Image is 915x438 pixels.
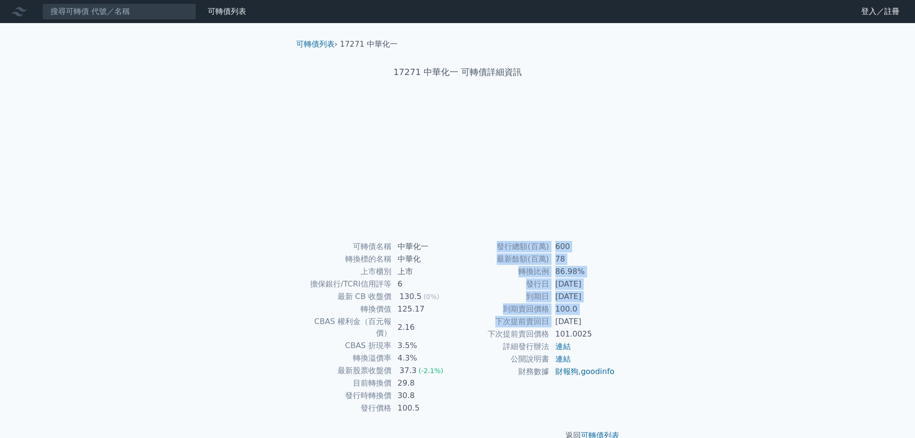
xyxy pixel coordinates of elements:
h1: 17271 中華化一 可轉債詳細資訊 [288,65,627,79]
a: goodinfo [581,367,614,376]
td: 下次提前賣回價格 [458,328,550,340]
a: 登入／註冊 [853,4,907,19]
td: 財務數據 [458,365,550,378]
td: 最新 CB 收盤價 [300,290,392,303]
td: 轉換價值 [300,303,392,315]
td: 2.16 [392,315,458,339]
td: [DATE] [550,278,615,290]
li: 17271 中華化一 [340,38,398,50]
td: 125.17 [392,303,458,315]
td: , [550,365,615,378]
td: 發行日 [458,278,550,290]
div: 37.3 [398,365,419,376]
td: 4.3% [392,352,458,364]
td: 公開說明書 [458,353,550,365]
td: 可轉債名稱 [300,240,392,253]
td: [DATE] [550,315,615,328]
td: 擔保銀行/TCRI信用評等 [300,278,392,290]
td: 中華化一 [392,240,458,253]
td: 詳細發行辦法 [458,340,550,353]
td: 上市 [392,265,458,278]
td: CBAS 折現率 [300,339,392,352]
td: 100.0 [550,303,615,315]
td: 最新股票收盤價 [300,364,392,377]
div: 130.5 [398,291,424,302]
a: 財報狗 [555,367,578,376]
td: CBAS 權利金（百元報價） [300,315,392,339]
td: 30.8 [392,389,458,402]
td: [DATE] [550,290,615,303]
td: 目前轉換價 [300,377,392,389]
td: 86.98% [550,265,615,278]
td: 到期賣回價格 [458,303,550,315]
a: 連結 [555,354,571,363]
td: 100.5 [392,402,458,414]
td: 最新餘額(百萬) [458,253,550,265]
a: 可轉債列表 [208,7,246,16]
td: 轉換溢價率 [300,352,392,364]
td: 600 [550,240,615,253]
td: 發行價格 [300,402,392,414]
td: 轉換比例 [458,265,550,278]
td: 發行總額(百萬) [458,240,550,253]
td: 到期日 [458,290,550,303]
td: 78 [550,253,615,265]
td: 101.0025 [550,328,615,340]
a: 連結 [555,342,571,351]
td: 轉換標的名稱 [300,253,392,265]
li: › [296,38,338,50]
td: 6 [392,278,458,290]
a: 可轉債列表 [296,39,335,49]
td: 3.5% [392,339,458,352]
span: (0%) [424,293,439,300]
td: 發行時轉換價 [300,389,392,402]
input: 搜尋可轉債 代號／名稱 [42,3,196,20]
td: 下次提前賣回日 [458,315,550,328]
span: (-2.1%) [418,367,443,375]
td: 29.8 [392,377,458,389]
td: 上市櫃別 [300,265,392,278]
td: 中華化 [392,253,458,265]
